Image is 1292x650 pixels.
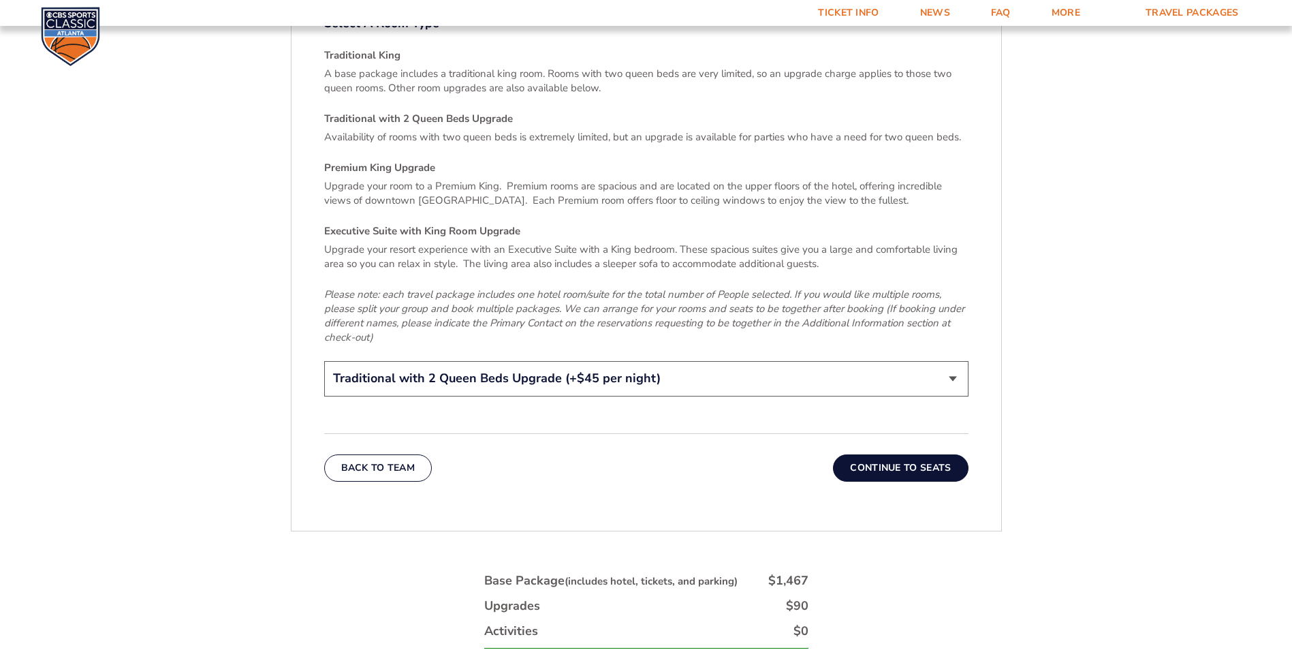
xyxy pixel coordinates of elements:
h4: Traditional King [324,48,968,63]
img: CBS Sports Classic [41,7,100,66]
h4: Premium King Upgrade [324,161,968,175]
div: Base Package [484,572,738,589]
div: $90 [786,598,808,615]
small: (includes hotel, tickets, and parking) [565,574,738,588]
button: Back To Team [324,454,432,482]
div: Upgrades [484,598,540,615]
em: Please note: each travel package includes one hotel room/suite for the total number of People sel... [324,288,964,344]
div: $0 [793,623,808,640]
div: $1,467 [768,572,808,589]
h4: Traditional with 2 Queen Beds Upgrade [324,112,968,126]
p: Availability of rooms with two queen beds is extremely limited, but an upgrade is available for p... [324,130,968,144]
div: Activities [484,623,538,640]
h4: Executive Suite with King Room Upgrade [324,224,968,238]
p: A base package includes a traditional king room. Rooms with two queen beds are very limited, so a... [324,67,968,95]
p: Upgrade your room to a Premium King. Premium rooms are spacious and are located on the upper floo... [324,179,968,208]
p: Upgrade your resort experience with an Executive Suite with a King bedroom. These spacious suites... [324,243,968,271]
button: Continue To Seats [833,454,968,482]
